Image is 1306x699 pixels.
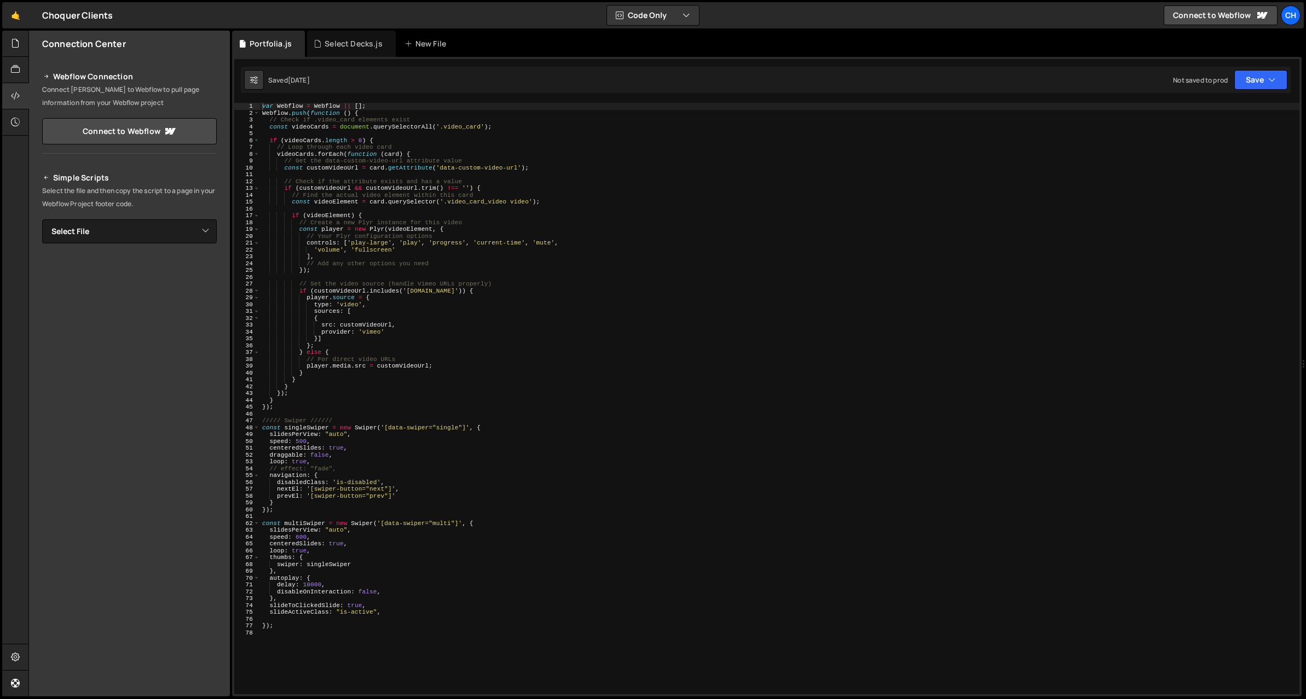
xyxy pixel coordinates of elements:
div: 52 [234,452,260,459]
h2: Simple Scripts [42,171,217,184]
div: 62 [234,520,260,527]
div: 23 [234,253,260,260]
div: 28 [234,288,260,295]
div: 31 [234,308,260,315]
div: 35 [234,335,260,342]
div: 45 [234,404,260,411]
div: 70 [234,575,260,582]
div: 5 [234,130,260,137]
div: 1 [234,103,260,110]
div: Select Decks.js [325,38,382,49]
div: 26 [234,274,260,281]
div: 58 [234,493,260,500]
div: 32 [234,315,260,322]
div: 6 [234,137,260,144]
iframe: YouTube video player [42,367,218,465]
div: 61 [234,513,260,520]
div: 3 [234,116,260,124]
div: 21 [234,240,260,247]
div: 56 [234,479,260,486]
div: 30 [234,301,260,308]
a: Connect to Webflow [1164,5,1278,25]
div: Not saved to prod [1173,75,1228,85]
div: Portfolia.js [250,38,292,49]
div: 64 [234,534,260,541]
div: 42 [234,383,260,391]
div: New File [404,38,450,49]
p: Connect [PERSON_NAME] to Webflow to pull page information from your Webflow project [42,83,217,109]
div: 15 [234,199,260,206]
div: 53 [234,458,260,465]
div: 37 [234,349,260,356]
h2: Webflow Connection [42,70,217,83]
div: 66 [234,547,260,555]
div: 77 [234,622,260,630]
div: 19 [234,226,260,233]
div: 18 [234,219,260,226]
div: 8 [234,151,260,158]
div: 13 [234,185,260,192]
div: 54 [234,465,260,473]
div: [DATE] [288,75,310,85]
div: 44 [234,397,260,404]
div: 34 [234,329,260,336]
div: 57 [234,486,260,493]
div: 27 [234,281,260,288]
iframe: YouTube video player [42,261,218,360]
a: Ch [1281,5,1301,25]
div: 29 [234,294,260,301]
div: 36 [234,342,260,349]
a: Connect to Webflow [42,118,217,144]
div: Choquer Clients [42,9,113,22]
div: 69 [234,568,260,575]
div: 22 [234,247,260,254]
div: 39 [234,363,260,370]
div: 38 [234,356,260,363]
a: 🤙 [2,2,29,28]
div: 49 [234,431,260,438]
div: 10 [234,165,260,172]
div: 65 [234,540,260,547]
div: 4 [234,124,260,131]
div: 40 [234,370,260,377]
div: 60 [234,506,260,514]
div: 47 [234,417,260,424]
div: 11 [234,171,260,178]
div: 17 [234,212,260,219]
div: 24 [234,260,260,267]
div: 25 [234,267,260,274]
div: 16 [234,206,260,213]
div: 9 [234,158,260,165]
div: 12 [234,178,260,185]
h2: Connection Center [42,38,126,50]
div: 48 [234,424,260,432]
div: 78 [234,630,260,637]
div: Saved [268,75,310,85]
button: Save [1234,70,1287,90]
p: Select the file and then copy the script to a page in your Webflow Project footer code. [42,184,217,211]
div: 14 [234,192,260,199]
div: 51 [234,445,260,452]
div: 50 [234,438,260,445]
div: 73 [234,595,260,602]
div: 68 [234,561,260,568]
button: Code Only [607,5,699,25]
div: 75 [234,609,260,616]
div: 72 [234,589,260,596]
div: 7 [234,144,260,151]
div: 43 [234,390,260,397]
div: 41 [234,376,260,383]
div: 55 [234,472,260,479]
div: 33 [234,322,260,329]
div: 74 [234,602,260,609]
div: 71 [234,581,260,589]
div: 76 [234,616,260,623]
div: 63 [234,527,260,534]
div: 2 [234,110,260,117]
div: 67 [234,554,260,561]
div: 20 [234,233,260,240]
div: 46 [234,411,260,418]
div: 59 [234,499,260,506]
